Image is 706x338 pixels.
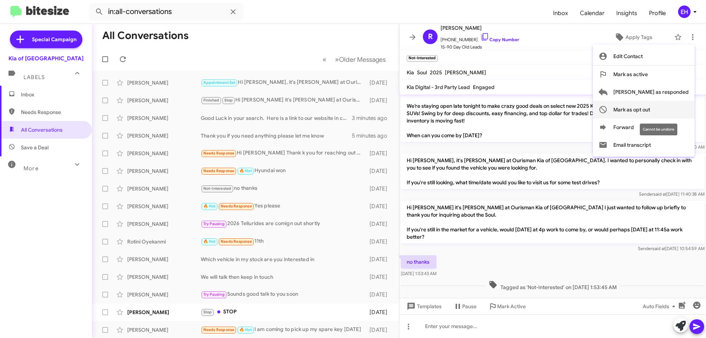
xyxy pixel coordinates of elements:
[593,118,695,136] button: Forward
[613,101,650,118] span: Mark as opt out
[613,65,648,83] span: Mark as active
[593,136,695,154] button: Email transcript
[613,83,689,101] span: [PERSON_NAME] as responded
[640,124,677,135] div: Cannot be undone
[613,47,643,65] span: Edit Contact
